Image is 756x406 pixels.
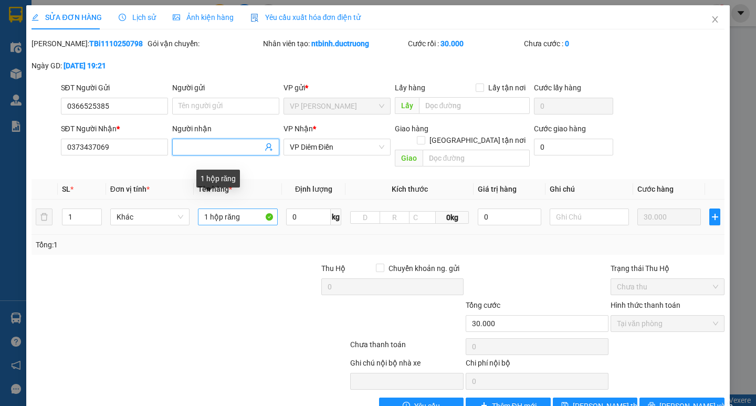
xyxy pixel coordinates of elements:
span: Giao hàng [395,124,428,133]
b: [DATE] 19:21 [64,61,106,70]
span: SL [62,185,70,193]
div: Nhân viên tạo: [263,38,406,49]
span: close [711,15,719,24]
th: Ghi chú [545,179,633,200]
input: Dọc đường [423,150,530,166]
span: [GEOGRAPHIC_DATA] tận nơi [425,134,530,146]
div: Cước rồi : [408,38,522,49]
span: Định lượng [295,185,332,193]
span: Giao [395,150,423,166]
div: Chưa cước : [524,38,638,49]
input: 0 [637,209,701,225]
input: Cước lấy hàng [534,98,613,114]
b: 0 [565,39,569,48]
span: Tại văn phòng [617,316,718,331]
span: Tổng cước [466,301,500,309]
span: VP Trần Bình [290,98,384,114]
span: Chuyển khoản ng. gửi [384,263,464,274]
div: 1 hộp răng [196,170,240,188]
span: SỬA ĐƠN HÀNG [31,13,101,22]
input: C [409,211,436,224]
span: Giá trị hàng [478,185,517,193]
div: Người gửi [172,82,279,93]
span: VP Nhận [283,124,313,133]
span: Cước hàng [637,185,674,193]
span: edit [31,14,39,21]
span: Đơn vị tính [110,185,150,193]
span: plus [710,213,719,221]
label: Hình thức thanh toán [611,301,680,309]
span: VP Diêm Điền [290,139,384,155]
span: 0kg [436,211,469,224]
input: Cước giao hàng [534,139,613,155]
div: Chi phí nội bộ [466,357,608,373]
button: delete [36,209,52,225]
span: Lịch sử [119,13,156,22]
input: Ghi Chú [550,209,629,225]
span: Khác [117,209,183,225]
b: TBi1110250798 [89,39,143,48]
input: VD: Bàn, Ghế [198,209,277,225]
span: Thu Hộ [321,264,345,273]
span: Lấy tận nơi [484,82,530,93]
span: user-add [265,143,273,151]
span: picture [173,14,180,21]
div: SĐT Người Nhận [61,123,168,134]
img: icon [250,14,259,22]
label: Cước giao hàng [534,124,586,133]
input: Dọc đường [419,97,530,114]
div: Trạng thái Thu Hộ [611,263,724,274]
input: D [350,211,380,224]
div: Chưa thanh toán [349,339,465,357]
span: clock-circle [119,14,126,21]
span: Yêu cầu xuất hóa đơn điện tử [250,13,361,22]
span: Kích thước [392,185,428,193]
button: Close [700,5,730,35]
span: Chưa thu [617,279,718,295]
div: Ghi chú nội bộ nhà xe [350,357,464,373]
div: SĐT Người Gửi [61,82,168,93]
span: kg [331,209,341,225]
b: ntbinh.ductruong [311,39,369,48]
div: VP gửi [283,82,391,93]
div: Tổng: 1 [36,239,292,251]
span: Lấy hàng [395,84,425,92]
div: Ngày GD: [31,60,145,71]
span: Lấy [395,97,419,114]
label: Cước lấy hàng [534,84,581,92]
div: Gói vận chuyển: [148,38,261,49]
button: plus [709,209,720,225]
span: Ảnh kiện hàng [173,13,234,22]
input: R [380,211,409,224]
div: [PERSON_NAME]: [31,38,145,49]
div: Người nhận [172,123,279,134]
b: 30.000 [440,39,464,48]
